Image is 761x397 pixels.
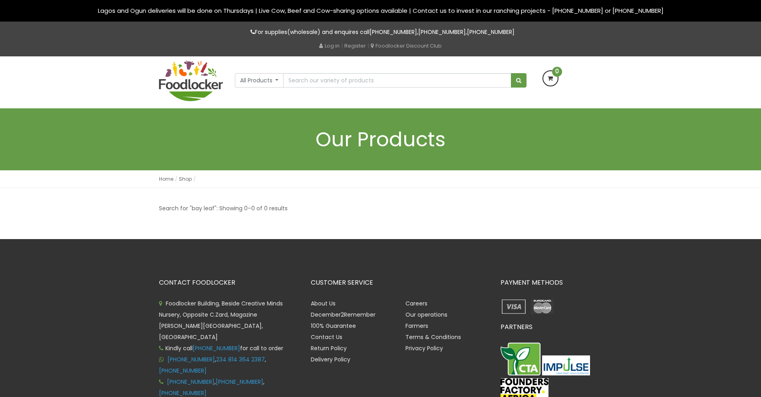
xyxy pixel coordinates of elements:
a: [PHONE_NUMBER] [167,378,215,386]
a: Careers [405,299,427,307]
img: Impulse [542,355,590,375]
a: December2Remember [311,311,376,319]
span: | [341,42,343,50]
a: [PHONE_NUMBER] [159,389,207,397]
span: Lagos and Ogun deliveries will be done on Thursdays | Live Cow, Beef and Cow-sharing options avai... [98,6,664,15]
a: Our operations [405,311,447,319]
span: 0 [552,67,562,77]
a: Home [159,176,173,182]
a: [PHONE_NUMBER] [418,28,466,36]
img: CTA [501,343,540,375]
img: payment [529,298,556,315]
span: Foodlocker Building, Beside Creative Minds Nursery, Opposite C.Zard, Magazine [PERSON_NAME][GEOGR... [159,299,283,341]
a: 100% Guarantee [311,322,356,330]
a: Log in [319,42,340,50]
a: Terms & Conditions [405,333,461,341]
a: [PHONE_NUMBER] [370,28,417,36]
a: Foodlocker Discount Club [371,42,442,50]
a: 234 814 364 2387 [216,355,265,363]
p: Search for "bay leaf": Showing 0–0 of 0 results [159,204,288,213]
span: | [368,42,369,50]
input: Search our variety of products [283,73,511,88]
h3: PAYMENT METHODS [501,279,602,286]
h3: CONTACT FOODLOCKER [159,279,299,286]
a: Contact Us [311,333,342,341]
button: All Products [235,73,284,88]
img: payment [501,298,527,315]
a: [PHONE_NUMBER] [216,378,263,386]
a: [PHONE_NUMBER] [193,344,240,352]
a: Shop [179,176,192,182]
a: Privacy Policy [405,344,443,352]
a: Return Policy [311,344,347,352]
a: About Us [311,299,336,307]
p: For supplies(wholesale) and enquires call , , [159,28,602,37]
a: [PHONE_NUMBER] [167,355,215,363]
a: [PHONE_NUMBER] [467,28,515,36]
a: Delivery Policy [311,355,350,363]
a: Farmers [405,322,428,330]
a: Register [344,42,366,50]
span: , , [159,355,266,375]
a: [PHONE_NUMBER] [159,367,207,375]
h3: CUSTOMER SERVICE [311,279,489,286]
span: , , [159,378,264,397]
img: FoodLocker [159,60,223,101]
span: Kindly call for call to order [159,344,283,352]
h1: Our Products [159,128,602,150]
h3: PARTNERS [501,323,602,331]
